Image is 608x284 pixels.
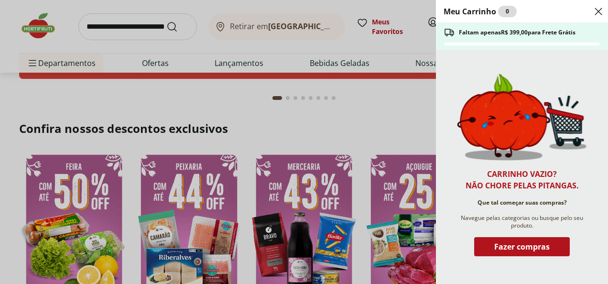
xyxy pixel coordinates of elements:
[444,6,517,17] h2: Meu Carrinho
[466,168,579,191] h2: Carrinho vazio? Não chore pelas pitangas.
[478,199,567,207] span: Que tal começar suas compras?
[498,6,517,17] div: 0
[494,243,550,251] span: Fazer compras
[474,237,570,260] button: Fazer compras
[459,29,575,36] span: Faltam apenas R$ 399,00 para Frete Grátis
[457,74,587,161] img: Carrinho vazio
[457,214,587,229] span: Navegue pelas categorias ou busque pelo seu produto.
